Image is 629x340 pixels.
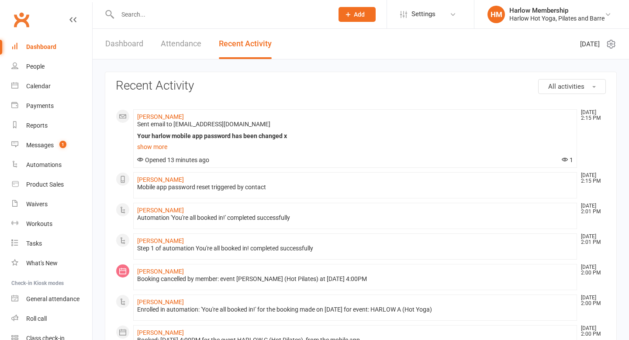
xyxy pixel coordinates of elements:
[487,6,505,23] div: HM
[105,29,143,59] a: Dashboard
[11,155,92,175] a: Automations
[137,237,184,244] a: [PERSON_NAME]
[116,79,606,93] h3: Recent Activity
[11,234,92,253] a: Tasks
[577,234,605,245] time: [DATE] 2:01 PM
[411,4,435,24] span: Settings
[577,326,605,337] time: [DATE] 2:00 PM
[26,181,64,188] div: Product Sales
[137,275,573,283] div: Booking cancelled by member: event [PERSON_NAME] (Hot Pilates) at [DATE] 4:00PM
[11,309,92,329] a: Roll call
[26,43,56,50] div: Dashboard
[161,29,201,59] a: Attendance
[577,110,605,121] time: [DATE] 2:15 PM
[137,207,184,214] a: [PERSON_NAME]
[562,156,573,163] span: 1
[11,135,92,155] a: Messages 1
[11,175,92,194] a: Product Sales
[137,329,184,336] a: [PERSON_NAME]
[26,315,47,322] div: Roll call
[26,201,48,208] div: Waivers
[137,121,270,128] span: Sent email to [EMAIL_ADDRESS][DOMAIN_NAME]
[11,76,92,96] a: Calendar
[26,83,51,90] div: Calendar
[26,122,48,129] div: Reports
[538,79,606,94] button: All activities
[577,173,605,184] time: [DATE] 2:15 PM
[11,57,92,76] a: People
[26,161,62,168] div: Automations
[115,8,327,21] input: Search...
[137,132,573,140] div: Your harlow mobile app password has been changed x
[509,7,605,14] div: Harlow Membership
[548,83,584,90] span: All activities
[137,268,184,275] a: [PERSON_NAME]
[11,194,92,214] a: Waivers
[11,96,92,116] a: Payments
[26,63,45,70] div: People
[137,156,209,163] span: Opened 13 minutes ago
[26,220,52,227] div: Workouts
[59,141,66,148] span: 1
[11,214,92,234] a: Workouts
[219,29,272,59] a: Recent Activity
[577,203,605,215] time: [DATE] 2:01 PM
[137,214,573,222] div: Automation 'You're all booked in!' completed successfully
[137,306,573,313] div: Enrolled in automation: 'You're all booked in!' for the booking made on [DATE] for event: HARLOW ...
[26,102,54,109] div: Payments
[354,11,365,18] span: Add
[577,295,605,306] time: [DATE] 2:00 PM
[26,142,54,149] div: Messages
[11,37,92,57] a: Dashboard
[137,176,184,183] a: [PERSON_NAME]
[11,253,92,273] a: What's New
[11,116,92,135] a: Reports
[137,113,184,120] a: [PERSON_NAME]
[137,184,573,191] div: Mobile app password reset triggered by contact
[137,298,184,305] a: [PERSON_NAME]
[509,14,605,22] div: Harlow Hot Yoga, Pilates and Barre
[137,141,573,153] a: show more
[339,7,376,22] button: Add
[137,245,573,252] div: Step 1 of automation You're all booked in! completed successfully
[10,9,32,31] a: Clubworx
[11,289,92,309] a: General attendance kiosk mode
[577,264,605,276] time: [DATE] 2:00 PM
[26,295,79,302] div: General attendance
[26,240,42,247] div: Tasks
[580,39,600,49] span: [DATE]
[26,260,58,267] div: What's New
